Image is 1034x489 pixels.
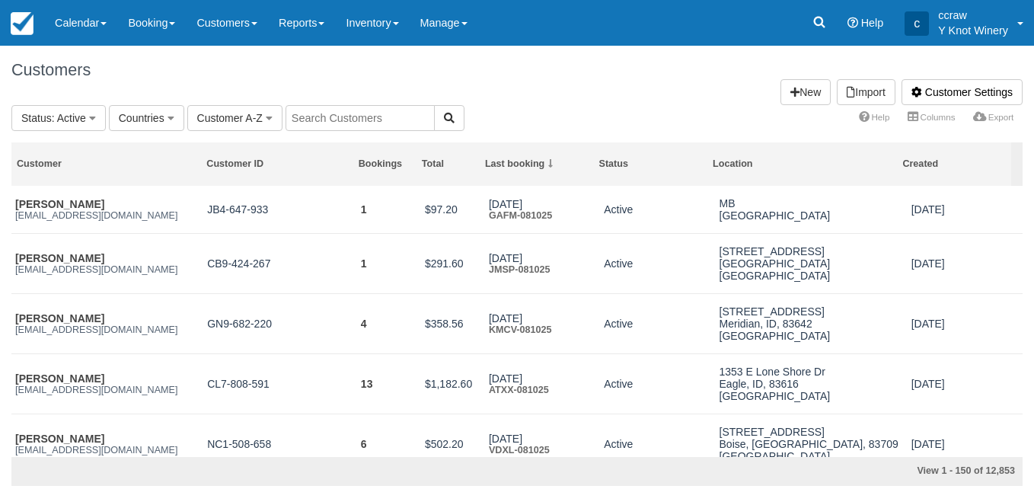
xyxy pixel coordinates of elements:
[15,210,199,221] em: [EMAIL_ADDRESS][DOMAIN_NAME]
[11,105,106,131] button: Status: Active
[489,210,552,221] a: GAFM-081025
[850,107,898,128] a: Help
[15,252,104,264] a: [PERSON_NAME]
[902,158,1006,171] div: Created
[357,294,421,354] td: 4
[11,234,203,294] td: Vivian gyslervgysler@comcast.net
[11,354,203,414] td: David A Larsondavidlarson1962@yahoo.com
[489,445,550,455] a: VDXL-081025
[197,112,263,124] span: Customer A-Z
[780,79,831,105] a: New
[489,264,551,275] a: JMSP-081025
[716,294,908,354] td: 2250 E LODGE TRAIL CTMeridian, ID, 83642United States
[938,8,1008,23] p: ccraw
[485,354,600,414] td: TodayATXX-081025
[11,414,203,475] td: Kim Brandtkimmyjo8969@gmail.com
[203,414,357,475] td: NC1-508-658
[15,445,199,455] em: [EMAIL_ADDRESS][DOMAIN_NAME]
[11,61,1023,79] h1: Customers
[15,433,104,445] a: [PERSON_NAME]
[485,158,589,171] div: Last booking
[850,107,1023,130] ul: More
[908,354,1023,414] td: Aug 11, 2021
[15,324,199,335] em: [EMAIL_ADDRESS][DOMAIN_NAME]
[21,112,52,124] span: Status
[908,294,1023,354] td: Nov 11, 2021
[357,354,421,414] td: 13
[187,105,282,131] button: Customer A-Z
[421,354,485,414] td: $1,182.60
[716,354,908,414] td: 1353 E Lone Shore DrEagle, ID, 83616United States
[357,234,421,294] td: 1
[361,203,367,216] a: 1
[485,414,600,475] td: TodayVDXL-081025
[361,318,367,330] a: 4
[11,294,203,354] td: Carol L Nickelcarolthepc@aol.com
[898,107,964,128] a: Columns
[489,324,552,335] a: KMCV-081025
[861,17,884,29] span: Help
[421,414,485,475] td: $502.20
[716,234,908,294] td: 13743 209 Ave neWoodinville, WA, 98077United States
[361,257,367,270] a: 1
[908,414,1023,475] td: Mar 3, 2021
[15,198,104,210] a: [PERSON_NAME]
[422,158,475,171] div: Total
[15,264,199,275] em: [EMAIL_ADDRESS][DOMAIN_NAME]
[489,385,549,395] a: ATXX-081025
[905,11,929,36] div: c
[15,312,104,324] a: [PERSON_NAME]
[485,234,600,294] td: TodayJMSP-081025
[357,414,421,475] td: 6
[716,186,908,234] td: MBCanada
[206,158,348,171] div: Customer ID
[203,234,357,294] td: CB9-424-267
[600,186,715,234] td: Active
[600,354,715,414] td: Active
[421,294,485,354] td: $358.56
[485,186,600,234] td: TodayGAFM-081025
[693,465,1015,478] div: View 1 - 150 of 12,853
[716,414,908,475] td: 10982 W Tioga StBoise, ID, 83709United States
[15,372,104,385] a: [PERSON_NAME]
[713,158,892,171] div: Location
[203,186,357,234] td: JB4-647-933
[847,18,858,28] i: Help
[119,112,164,124] span: Countries
[286,105,435,131] input: Search Customers
[203,294,357,354] td: GN9-682-220
[421,234,485,294] td: $291.60
[837,79,895,105] a: Import
[600,234,715,294] td: Active
[600,414,715,475] td: Active
[964,107,1023,128] a: Export
[599,158,703,171] div: Status
[11,12,34,35] img: checkfront-main-nav-mini-logo.png
[109,105,184,131] button: Countries
[485,294,600,354] td: TodayKMCV-081025
[52,112,86,124] span: : Active
[361,378,373,390] a: 13
[15,385,199,395] em: [EMAIL_ADDRESS][DOMAIN_NAME]
[361,438,367,450] a: 6
[421,186,485,234] td: $97.20
[938,23,1008,38] p: Y Knot Winery
[17,158,196,171] div: Customer
[357,186,421,234] td: 1
[11,186,203,234] td: Steve Haagstephenmhaag@gmail.com
[908,186,1023,234] td: Today
[203,354,357,414] td: CL7-808-591
[908,234,1023,294] td: Today
[600,294,715,354] td: Active
[902,79,1023,105] a: Customer Settings
[359,158,412,171] div: Bookings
